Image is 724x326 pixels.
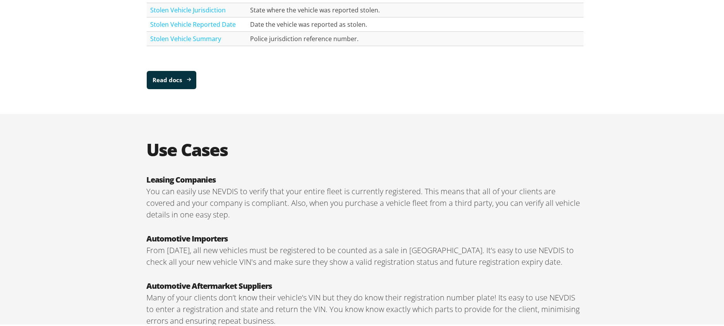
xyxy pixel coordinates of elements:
a: Stolen Vehicle Summary [151,33,221,42]
p: From [DATE], all new vehicles must be registered to be counted as a sale in [GEOGRAPHIC_DATA]. It... [147,243,583,267]
p: Many of your clients don’t know their vehicle’s VIN but they do know their registration number pl... [147,291,583,326]
td: State where the vehicle was reported stolen. [246,2,583,16]
p: You can easily use NEVDIS to verify that your entire fleet is currently registered. This means th... [147,185,583,219]
h3: Leasing Companies [147,173,583,185]
a: Stolen Vehicle Jurisdiction [151,5,226,13]
h3: Automotive Aftermarket Suppliers [147,279,583,291]
a: Read docs [147,70,196,88]
a: Stolen Vehicle Reported Date [151,19,236,28]
h2: Use Cases [147,138,583,159]
td: Police jurisdiction reference number. [246,31,583,45]
td: Date the vehicle was reported as stolen. [246,16,583,31]
h3: Automotive Importers [147,232,583,243]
